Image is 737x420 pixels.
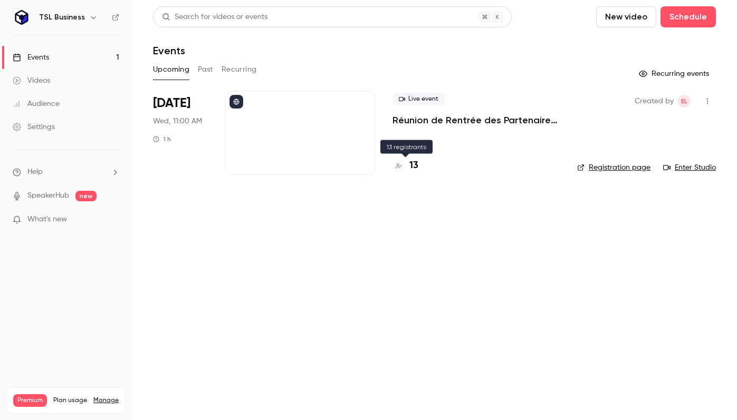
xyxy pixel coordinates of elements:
[635,95,674,108] span: Created by
[153,91,208,175] div: Sep 10 Wed, 11:00 AM (Europe/Paris)
[27,214,67,225] span: What's new
[13,99,60,109] div: Audience
[409,159,418,173] h4: 13
[13,167,119,178] li: help-dropdown-opener
[153,116,202,126] span: Wed, 11:00 AM
[93,396,119,405] a: Manage
[577,162,650,173] a: Registration page
[27,190,69,201] a: SpeakerHub
[13,122,55,132] div: Settings
[13,52,49,63] div: Events
[13,394,47,407] span: Premium
[153,61,189,78] button: Upcoming
[661,6,716,27] button: Schedule
[634,65,716,82] button: Recurring events
[13,9,30,26] img: TSL Business
[678,95,691,108] span: Elodie Lecocq
[27,167,43,178] span: Help
[53,396,87,405] span: Plan usage
[107,215,119,224] iframe: Noticeable Trigger
[13,75,50,86] div: Videos
[162,12,267,23] div: Search for videos or events
[75,191,97,201] span: new
[39,12,85,23] h6: TSL Business
[393,159,418,173] a: 13
[596,6,656,27] button: New video
[198,61,213,78] button: Past
[153,135,171,143] div: 1 h
[222,61,257,78] button: Recurring
[153,44,185,57] h1: Events
[153,95,190,112] span: [DATE]
[393,114,560,126] a: Réunion de Rentrée des Partenaires TSL Business - [DATE] 11h
[663,162,716,173] a: Enter Studio
[393,93,445,105] span: Live event
[681,95,687,108] span: EL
